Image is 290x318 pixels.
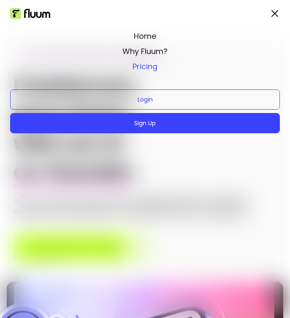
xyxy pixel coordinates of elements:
a: Pricing [10,61,280,73]
a: Home [10,30,280,42]
img: Fluum Logo [10,8,50,19]
a: Why Fluum? [10,46,280,57]
a: Sign Up [10,113,280,133]
a: Login [10,89,280,110]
